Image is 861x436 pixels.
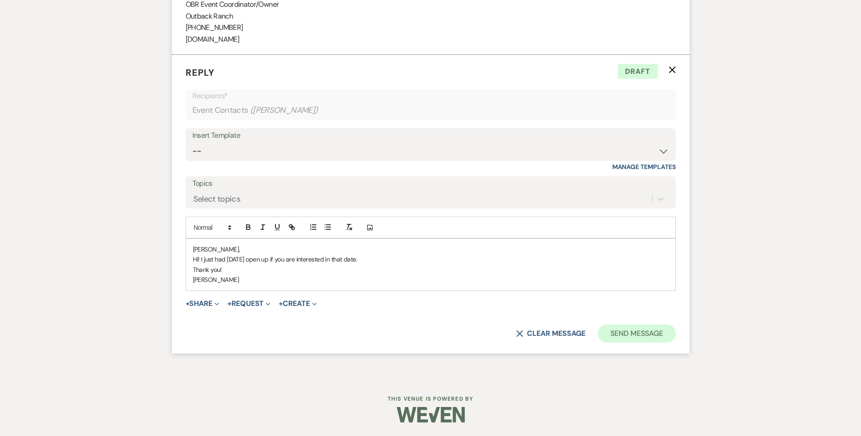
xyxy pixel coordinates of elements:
span: + [279,300,283,307]
img: Weven Logo [397,399,465,431]
span: + [227,300,231,307]
div: Event Contacts [192,102,669,119]
span: ( [PERSON_NAME] ) [250,104,318,116]
button: Clear message [516,330,585,337]
p: [PERSON_NAME], [193,244,669,254]
span: + [186,300,190,307]
span: Reply [186,67,215,78]
label: Topics [192,177,669,190]
button: Create [279,300,316,307]
button: Share [186,300,220,307]
p: Recipients* [192,90,669,102]
button: Request [227,300,271,307]
p: [PERSON_NAME] [193,275,669,285]
span: [DOMAIN_NAME] [186,34,240,44]
button: Send Message [598,325,675,343]
a: Manage Templates [612,163,676,171]
span: Draft [618,64,658,79]
p: Thank you! [193,265,669,275]
span: [PHONE_NUMBER] [186,23,243,32]
span: Outback Ranch [186,11,233,21]
div: Insert Template [192,129,669,142]
p: Hi! I just had [DATE] open up if you are interested in that date. [193,254,669,264]
div: Select topics [193,193,241,205]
